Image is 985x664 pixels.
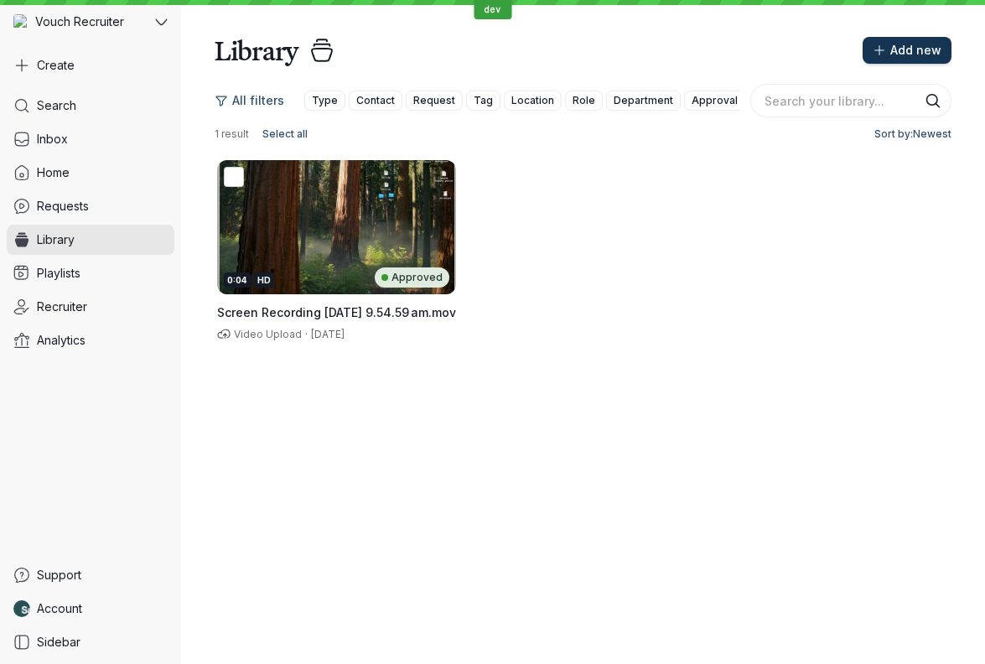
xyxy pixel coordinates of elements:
[863,37,951,64] button: Add new
[215,34,298,67] h1: Library
[37,600,82,617] span: Account
[37,231,75,248] span: Library
[13,14,29,29] img: Vouch Recruiter avatar
[504,91,562,111] button: Location
[692,92,770,109] span: Approval status
[7,258,174,288] a: Playlists
[37,567,81,584] span: Support
[215,127,249,141] span: 1 result
[7,292,174,322] a: Recruiter
[256,124,314,144] button: Select all
[224,272,251,288] div: 0:04
[304,91,345,111] button: Type
[7,325,174,355] a: Analytics
[466,91,500,111] button: Tag
[868,124,951,144] button: Sort by:Newest
[7,627,174,657] a: Sidebar
[413,92,455,109] span: Request
[232,92,284,109] span: All filters
[7,7,152,37] div: Vouch Recruiter
[606,91,681,111] button: Department
[7,7,174,37] button: Vouch Recruiter avatarVouch Recruiter
[37,265,80,282] span: Playlists
[215,87,294,114] button: All filters
[37,97,76,114] span: Search
[7,560,174,590] a: Support
[7,91,174,121] a: Search
[37,332,86,349] span: Analytics
[254,272,274,288] div: HD
[375,267,449,288] div: Approved
[349,91,402,111] button: Contact
[565,91,603,111] button: Role
[7,50,174,80] button: Create
[474,92,493,109] span: Tag
[37,57,75,74] span: Create
[37,634,80,651] span: Sidebar
[13,600,30,617] img: Nathan Weinstock avatar
[311,328,345,340] span: [DATE]
[614,92,673,109] span: Department
[7,124,174,154] a: Inbox
[925,92,941,109] button: Search
[7,158,174,188] a: Home
[750,84,951,117] input: Search your library...
[511,92,554,109] span: Location
[37,298,87,315] span: Recruiter
[7,225,174,255] a: Library
[35,13,124,30] span: Vouch Recruiter
[37,131,68,148] span: Inbox
[684,91,778,111] button: Approval status
[262,126,308,143] span: Select all
[874,126,951,143] span: Sort by: Newest
[573,92,595,109] span: Role
[302,328,311,341] span: ·
[890,42,941,59] span: Add new
[231,328,302,340] span: Video Upload
[406,91,463,111] button: Request
[312,92,338,109] span: Type
[37,164,70,181] span: Home
[37,198,89,215] span: Requests
[7,594,174,624] a: Nathan Weinstock avatarAccount
[217,304,456,321] h3: Screen Recording 2025-04-28 at 9.54.59 am.mov
[217,305,456,319] span: Screen Recording [DATE] 9.54.59 am.mov
[7,191,174,221] a: Requests
[356,92,395,109] span: Contact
